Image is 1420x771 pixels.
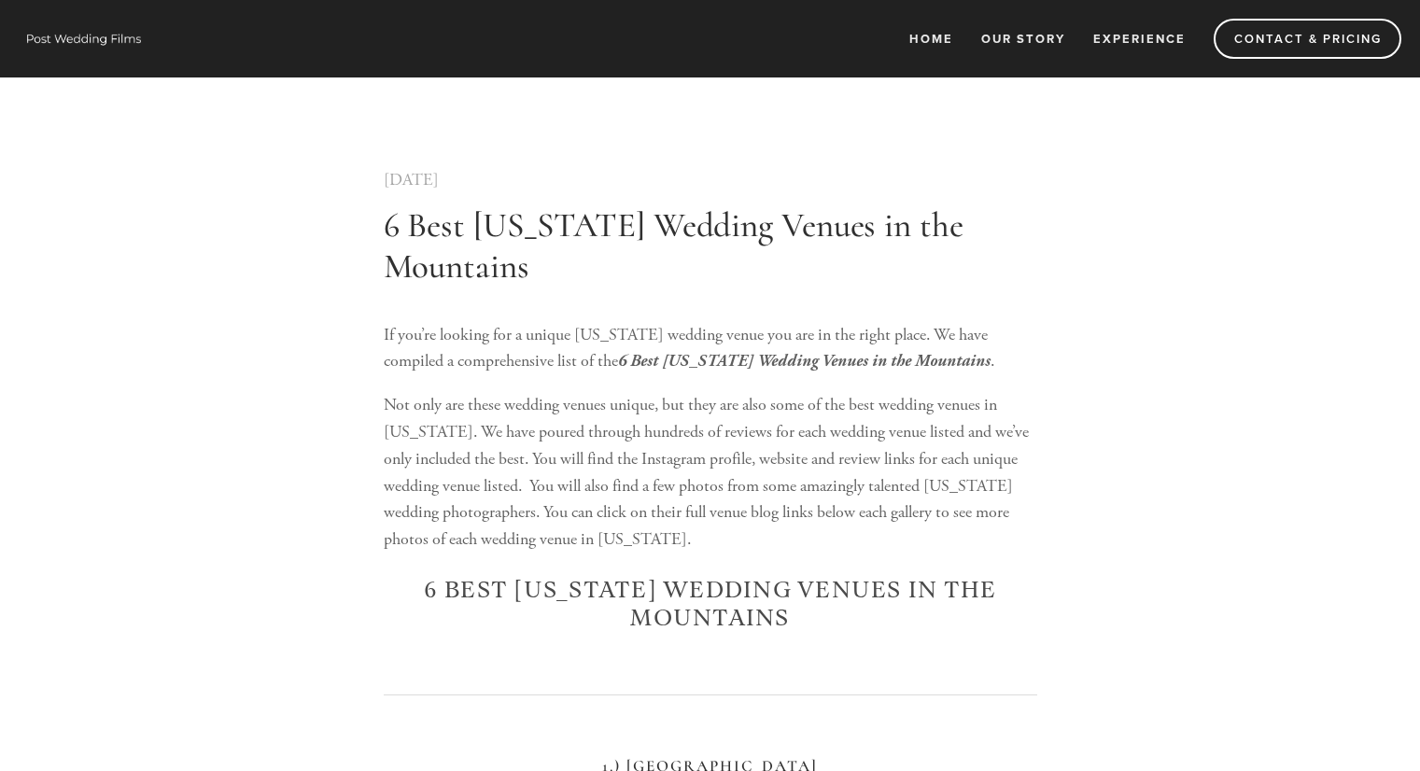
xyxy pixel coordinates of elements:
a: 6 Best [US_STATE] Wedding Venues in the Mountains [384,204,963,287]
a: Experience [1081,23,1198,54]
a: Home [897,23,965,54]
h2: 6 Best [US_STATE] Wedding Venues in the Mountains [384,577,1037,633]
img: Wisconsin Wedding Videographer [19,24,149,52]
a: [DATE] [384,169,439,190]
p: If you’re looking for a unique [US_STATE] wedding venue you are in the right place. We have compi... [384,322,1037,376]
a: Our Story [969,23,1077,54]
em: 6 Best [US_STATE] Wedding Venues in the Mountains [618,351,991,371]
a: Contact & Pricing [1214,19,1401,59]
p: Not only are these wedding venues unique, but they are also some of the best wedding venues in [U... [384,392,1037,554]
